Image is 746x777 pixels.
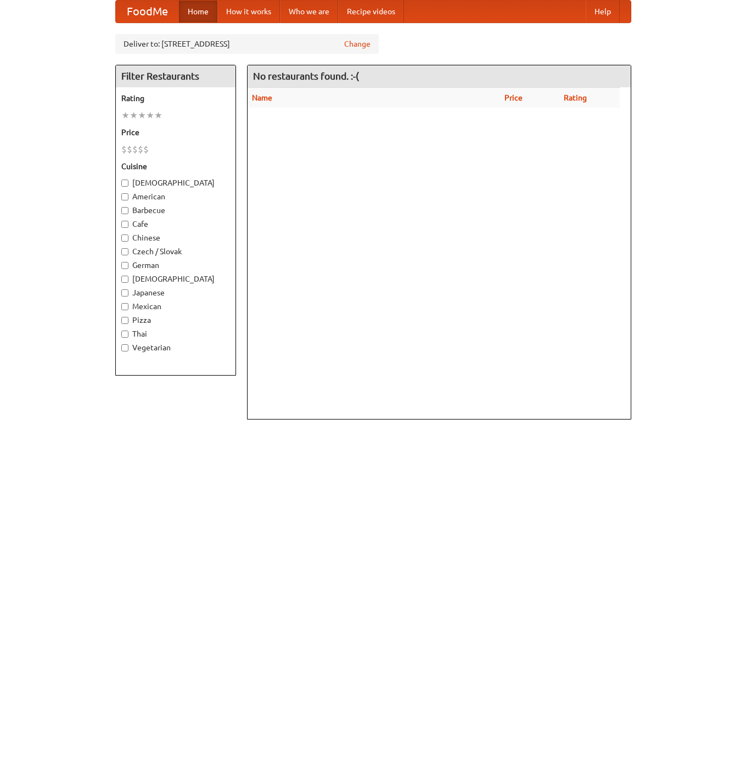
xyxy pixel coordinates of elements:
[121,109,130,121] li: ★
[179,1,217,23] a: Home
[121,246,230,257] label: Czech / Slovak
[146,109,154,121] li: ★
[121,276,128,283] input: [DEMOGRAPHIC_DATA]
[130,109,138,121] li: ★
[121,191,230,202] label: American
[121,315,230,326] label: Pizza
[138,109,146,121] li: ★
[121,273,230,284] label: [DEMOGRAPHIC_DATA]
[564,93,587,102] a: Rating
[217,1,280,23] a: How it works
[121,289,128,297] input: Japanese
[121,205,230,216] label: Barbecue
[344,38,371,49] a: Change
[121,143,127,155] li: $
[121,260,230,271] label: German
[138,143,143,155] li: $
[121,317,128,324] input: Pizza
[252,93,272,102] a: Name
[504,93,523,102] a: Price
[116,65,235,87] h4: Filter Restaurants
[121,207,128,214] input: Barbecue
[121,232,230,243] label: Chinese
[586,1,620,23] a: Help
[121,221,128,228] input: Cafe
[132,143,138,155] li: $
[121,193,128,200] input: American
[121,331,128,338] input: Thai
[121,262,128,269] input: German
[280,1,338,23] a: Who we are
[121,301,230,312] label: Mexican
[121,234,128,242] input: Chinese
[121,248,128,255] input: Czech / Slovak
[121,303,128,310] input: Mexican
[121,287,230,298] label: Japanese
[115,34,379,54] div: Deliver to: [STREET_ADDRESS]
[121,127,230,138] h5: Price
[253,71,359,81] ng-pluralize: No restaurants found. :-(
[154,109,162,121] li: ★
[121,328,230,339] label: Thai
[143,143,149,155] li: $
[121,93,230,104] h5: Rating
[116,1,179,23] a: FoodMe
[121,342,230,353] label: Vegetarian
[338,1,404,23] a: Recipe videos
[121,177,230,188] label: [DEMOGRAPHIC_DATA]
[121,180,128,187] input: [DEMOGRAPHIC_DATA]
[121,161,230,172] h5: Cuisine
[127,143,132,155] li: $
[121,344,128,351] input: Vegetarian
[121,219,230,230] label: Cafe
